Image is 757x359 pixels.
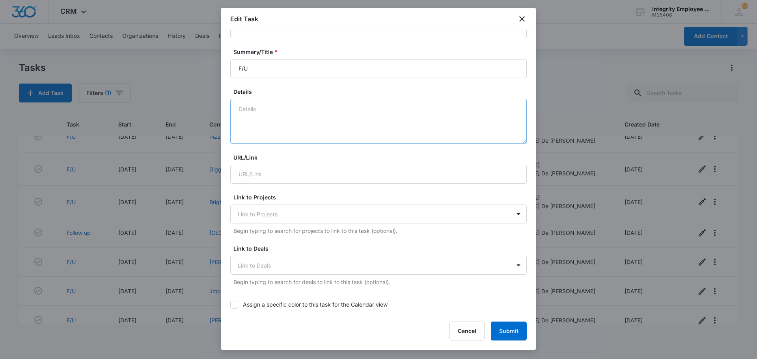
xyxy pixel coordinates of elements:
button: close [517,14,527,24]
p: Begin typing to search for projects to link to this task (optional). [233,227,527,235]
button: Cancel [449,322,485,340]
label: Link to Deals [233,244,530,253]
input: Summary/Title [230,59,527,78]
h1: Edit Task [230,14,258,24]
label: Link to Projects [233,193,530,201]
label: URL/Link [233,153,530,162]
p: Begin typing to search for deals to link to this task (optional). [233,278,527,286]
label: Details [233,87,530,96]
label: Summary/Title [233,48,530,56]
button: Submit [491,322,527,340]
input: URL/Link [230,165,527,184]
label: Assign a specific color to this task for the Calendar view [230,300,527,309]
